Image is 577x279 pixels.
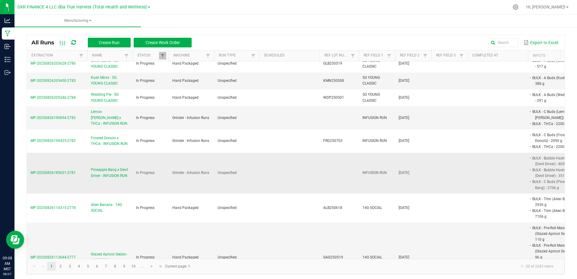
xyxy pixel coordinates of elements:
[399,95,409,100] span: [DATE]
[129,262,138,271] a: Page 10
[362,139,387,143] span: INFUSION RUN
[362,171,387,175] span: INFUSION RUN
[218,61,237,66] span: Unspecified
[218,255,237,259] span: Unspecified
[488,38,518,47] input: Search
[145,40,180,45] span: Create Work Order
[78,52,85,59] a: Filter
[75,262,83,271] a: Page 4
[30,95,76,100] span: MP-20250826205246-2784
[422,52,429,59] a: Filter
[323,139,343,143] span: FRD250703
[156,262,165,271] a: Go to the last page
[399,171,409,175] span: [DATE]
[218,139,237,143] span: Unspecified
[172,255,199,259] span: Hand Packaged
[30,171,76,175] span: MP-20250826185631-2781
[27,259,565,274] kendo-pager: Current page: 1
[30,79,76,83] span: MP-20250826205450-2785
[362,116,387,120] span: INFUSION RUN
[362,75,380,85] span: 5G YOUNG CLASSIC
[136,206,155,210] span: In Progress
[324,53,349,58] a: Ref Lot NumberSortable
[399,139,409,143] span: [DATE]
[134,38,192,47] button: Create Work Order
[436,53,457,58] a: Ref Field 3Sortable
[3,272,12,276] p: 08/27
[56,262,65,271] a: Page 2
[136,255,155,259] span: In Progress
[172,95,199,100] span: Hand Packaged
[522,37,559,48] button: Export to Excel
[362,255,382,259] span: 14G SOCIAL
[399,61,409,66] span: [DATE]
[136,139,155,143] span: In Progress
[264,53,317,58] a: ScheduledSortable
[149,264,154,269] span: Go to the next page
[399,255,409,259] span: [DATE]
[137,53,159,58] a: StatusSortable
[47,262,56,271] a: Page 1
[158,264,163,269] span: Go to the last page
[204,52,212,59] a: Filter
[91,109,129,127] span: Lemon [PERSON_NAME] x THCa - INFUSION RUN
[399,116,409,120] span: [DATE]
[323,206,342,210] span: ALB250618
[323,95,344,100] span: WDP250501
[92,53,123,58] a: NameSortable
[472,53,525,58] a: Completed AtSortable
[512,4,519,10] div: Manage settings
[91,75,129,86] span: Kush Mints - 5G YOUNG CLASSIC
[526,5,566,9] span: Hi, [PERSON_NAME]!
[218,79,237,83] span: Unspecified
[172,61,199,66] span: Hand Packaged
[136,61,155,66] span: In Progress
[136,171,155,175] span: In Progress
[136,79,155,83] span: In Progress
[5,30,11,37] inline-svg: Manufacturing
[323,61,342,66] span: GLB250519
[323,255,343,259] span: GAG250519
[111,262,120,271] a: Page 8
[99,40,120,45] span: Create Run
[385,52,393,59] a: Filter
[123,52,130,59] a: Filter
[219,53,249,58] a: Run TypeSortable
[91,167,129,178] span: Pineapple Bang x Devil Driver - INFUSION RUN
[91,202,129,213] span: Alien Banana - 14G SOCIAL
[362,92,380,102] span: 5G YOUNG CLASSIC
[31,37,196,48] div: All Runs
[31,53,77,58] a: ExtractionSortable
[218,171,237,175] span: Unspecified
[5,56,11,63] inline-svg: Inventory
[6,231,24,249] iframe: Resource center
[138,262,147,271] a: Page 11
[91,92,129,103] span: Wedding Pie - 5G YOUNG CLASSIC
[159,52,166,59] a: Filter
[14,14,141,27] a: Manufacturing
[349,52,356,59] a: Filter
[400,53,421,58] a: Ref Field 2Sortable
[84,262,92,271] a: Page 5
[362,206,382,210] span: 14G SOCIAL
[88,38,131,47] button: Create Run
[218,206,237,210] span: Unspecified
[65,262,74,271] a: Page 3
[18,5,147,10] span: DXR FINANCE 4 LLC dba True Harvest (Total Health and Wellness)
[30,206,76,210] span: MP-20250826114315-2778
[102,262,110,271] a: Page 7
[364,53,385,58] a: Ref Field 1Sortable
[323,79,344,83] span: KMN250508
[172,116,209,120] span: Grinder - Infusion Runs
[174,53,204,58] a: MachineSortable
[30,255,76,259] span: MP-20250826113644-2777
[91,135,129,147] span: Frosted Donuts x THCA - INFUSION RUN
[91,58,129,69] span: Glitter Bomb - 5G YOUNG CLASSIC
[14,18,141,23] span: Manufacturing
[30,61,76,66] span: MP-20250826205628-2786
[250,52,257,59] a: Filter
[30,139,76,143] span: MP-20250826190425-2782
[399,206,409,210] span: [DATE]
[218,116,237,120] span: Unspecified
[172,171,209,175] span: Grinder - Infusion Runs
